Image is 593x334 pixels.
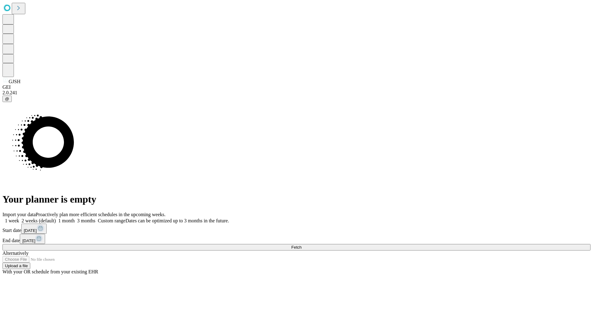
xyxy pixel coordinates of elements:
span: 3 months [77,218,95,223]
button: [DATE] [21,224,47,234]
div: GEI [2,84,591,90]
span: 1 week [5,218,19,223]
span: Proactively plan more efficient schedules in the upcoming weeks. [36,212,166,217]
div: End date [2,234,591,244]
button: @ [2,96,12,102]
span: Dates can be optimized up to 3 months in the future. [125,218,229,223]
span: Custom range [98,218,125,223]
span: @ [5,96,9,101]
button: Fetch [2,244,591,250]
span: [DATE] [22,238,35,243]
button: Upload a file [2,263,30,269]
span: [DATE] [24,228,37,233]
span: Fetch [291,245,301,250]
h1: Your planner is empty [2,194,591,205]
span: 1 month [58,218,75,223]
span: With your OR schedule from your existing EHR [2,269,98,274]
span: 2 weeks (default) [22,218,56,223]
button: [DATE] [20,234,45,244]
div: Start date [2,224,591,234]
span: Alternatively [2,250,28,256]
div: 2.0.241 [2,90,591,96]
span: GJSH [9,79,20,84]
span: Import your data [2,212,36,217]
